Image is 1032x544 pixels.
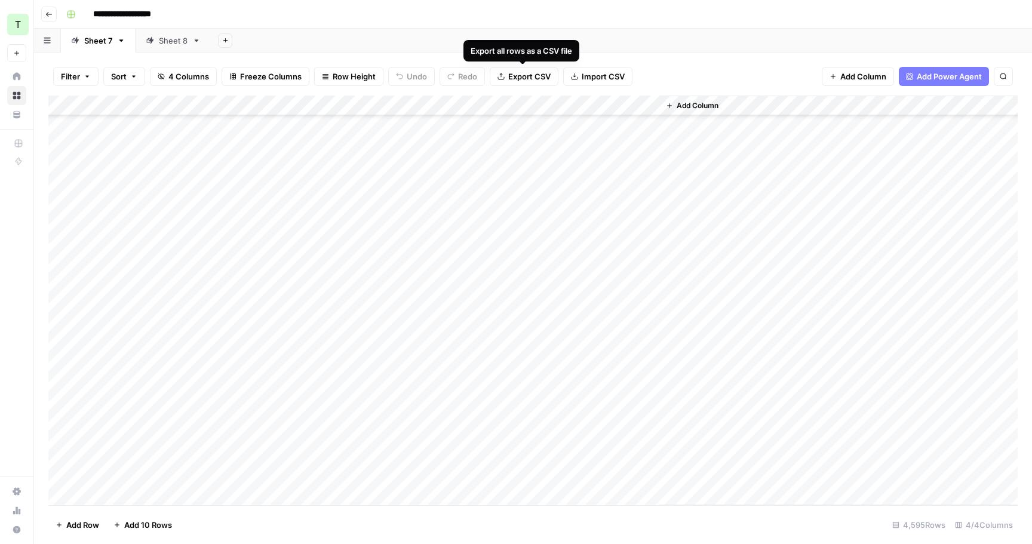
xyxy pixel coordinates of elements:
span: Sort [111,70,127,82]
span: 4 Columns [168,70,209,82]
button: Export CSV [490,67,558,86]
a: Browse [7,86,26,105]
div: Sheet 7 [84,35,112,47]
button: Undo [388,67,435,86]
div: Sheet 8 [159,35,188,47]
button: Freeze Columns [222,67,309,86]
a: Sheet 8 [136,29,211,53]
button: Filter [53,67,99,86]
button: Add Column [822,67,894,86]
button: Add Column [661,98,723,113]
span: Export CSV [508,70,551,82]
button: Import CSV [563,67,632,86]
span: Add 10 Rows [124,519,172,531]
span: Import CSV [582,70,625,82]
span: Undo [407,70,427,82]
span: Redo [458,70,477,82]
span: Add Column [840,70,886,82]
button: 4 Columns [150,67,217,86]
button: Add Row [48,515,106,534]
button: Redo [440,67,485,86]
div: Export all rows as a CSV file [471,45,572,57]
span: T [15,17,21,32]
button: Workspace: TY SEO Team [7,10,26,39]
div: 4/4 Columns [950,515,1018,534]
span: Row Height [333,70,376,82]
a: Usage [7,501,26,520]
div: 4,595 Rows [887,515,950,534]
a: Home [7,67,26,86]
button: Row Height [314,67,383,86]
button: Add Power Agent [899,67,989,86]
button: Help + Support [7,520,26,539]
button: Sort [103,67,145,86]
span: Add Power Agent [917,70,982,82]
span: Add Row [66,519,99,531]
button: Add 10 Rows [106,515,179,534]
a: Sheet 7 [61,29,136,53]
span: Add Column [677,100,718,111]
a: Your Data [7,105,26,124]
span: Filter [61,70,80,82]
a: Settings [7,482,26,501]
span: Freeze Columns [240,70,302,82]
